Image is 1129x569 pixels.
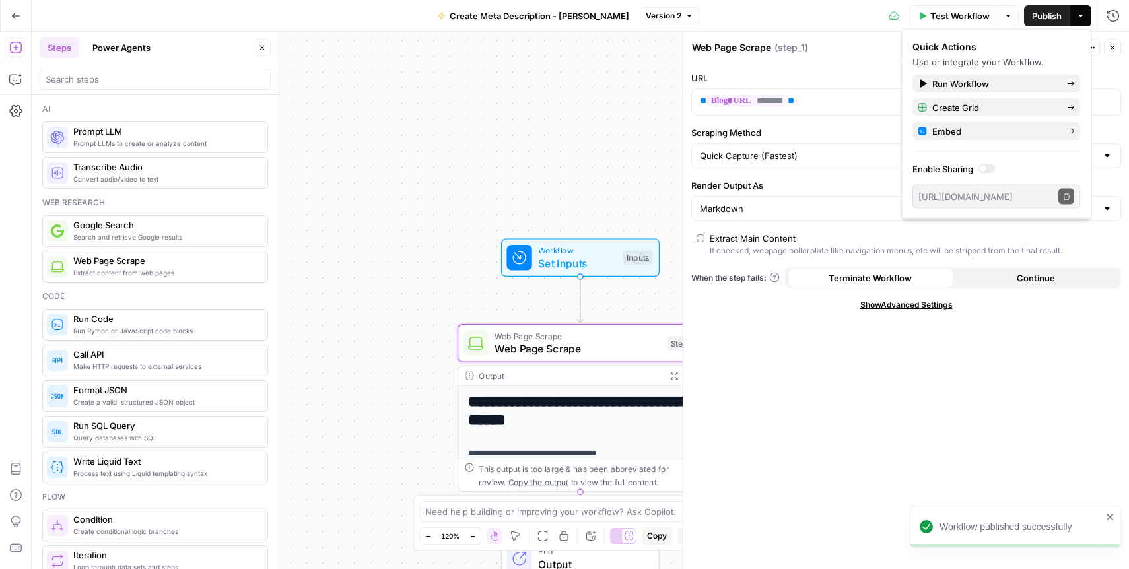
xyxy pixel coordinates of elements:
span: ( step_1 ) [774,41,808,54]
div: Ai [42,103,268,115]
span: Run Code [73,312,257,325]
span: 120% [441,531,460,541]
label: Render Output As [691,179,1121,192]
button: Publish [1024,5,1070,26]
span: Transcribe Audio [73,160,257,174]
span: Continue [1017,271,1055,284]
span: Format JSON [73,384,257,397]
button: Steps [40,37,79,58]
span: Create Grid [932,101,1056,114]
div: Workflow published successfully [940,520,1102,533]
span: Write Liquid Text [73,455,257,468]
div: If checked, webpage boilerplate like navigation menus, etc will be stripped from the final result. [710,245,1062,257]
span: Workflow [538,244,617,257]
span: Version 2 [646,10,681,22]
span: Run Workflow [932,77,1056,90]
div: Output [479,369,660,382]
label: URL [691,71,1121,84]
div: Extract Main Content [710,232,796,245]
button: close [1106,512,1115,522]
button: Version 2 [640,7,699,24]
div: Step 1 [667,336,696,351]
span: Create conditional logic branches [73,526,257,537]
span: Set Inputs [538,255,617,271]
span: Terminate Workflow [829,271,912,284]
button: Continue [953,267,1119,288]
input: Markdown [700,202,1097,215]
span: Web Page Scrape [73,254,257,267]
span: Web Page Scrape [495,341,661,356]
div: WorkflowSet InputsInputs [458,238,703,277]
span: End [538,545,646,558]
span: Create a valid, structured JSON object [73,397,257,407]
span: Google Search [73,218,257,232]
span: Run Python or JavaScript code blocks [73,325,257,336]
span: Prompt LLMs to create or analyze content [73,138,257,149]
div: Web research [42,197,268,209]
span: Condition [73,513,257,526]
input: Quick Capture (Fastest) [700,149,1097,162]
button: Copy [642,527,672,545]
div: Code [42,290,268,302]
textarea: Web Page Scrape [692,41,771,54]
span: Create Meta Description - [PERSON_NAME] [450,9,629,22]
span: Run SQL Query [73,419,257,432]
span: Show Advanced Settings [860,299,953,311]
span: Process text using Liquid templating syntax [73,468,257,479]
span: Make HTTP requests to external services [73,361,257,372]
span: Convert audio/video to text [73,174,257,184]
g: Edge from start to step_1 [578,277,582,323]
span: Use or integrate your Workflow. [912,57,1044,67]
span: Web Page Scrape [495,329,661,342]
label: Scraping Method [691,126,1121,139]
div: This output is too large & has been abbreviated for review. to view the full content. [479,463,696,488]
span: Test Workflow [930,9,990,22]
span: Publish [1032,9,1062,22]
input: Search steps [46,73,265,86]
a: When the step fails: [691,272,780,284]
span: Copy [647,530,667,542]
div: Inputs [623,250,652,265]
span: Copy the output [508,477,568,486]
span: Query databases with SQL [73,432,257,443]
span: Embed [932,125,1056,138]
button: Create Meta Description - [PERSON_NAME] [430,5,637,26]
span: Extract content from web pages [73,267,257,278]
span: Iteration [73,549,257,562]
span: Call API [73,348,257,361]
input: Extract Main ContentIf checked, webpage boilerplate like navigation menus, etc will be stripped f... [697,234,704,242]
div: Flow [42,491,268,503]
label: Enable Sharing [912,162,1080,176]
button: Test Workflow [910,5,998,26]
span: Prompt LLM [73,125,257,138]
div: Quick Actions [912,40,1080,53]
span: Search and retrieve Google results [73,232,257,242]
button: Power Agents [85,37,158,58]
